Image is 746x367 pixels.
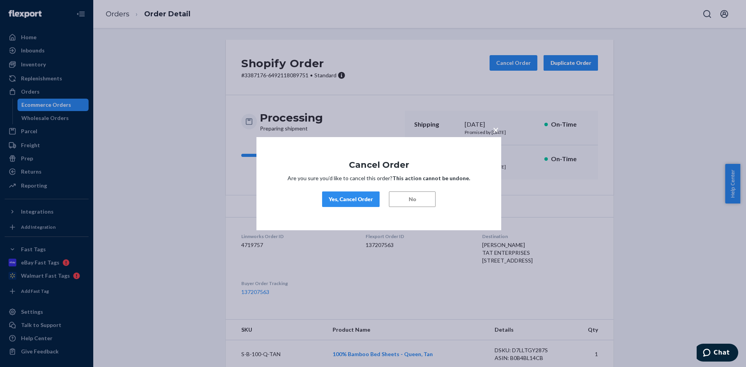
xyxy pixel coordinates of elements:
[392,175,470,181] strong: This action cannot be undone.
[493,123,499,136] span: ×
[389,191,436,207] button: No
[280,160,478,169] h1: Cancel Order
[697,344,738,363] iframe: Opens a widget where you can chat to one of our agents
[329,195,373,203] div: Yes, Cancel Order
[322,191,380,207] button: Yes, Cancel Order
[280,174,478,182] p: Are you sure you’d like to cancel this order?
